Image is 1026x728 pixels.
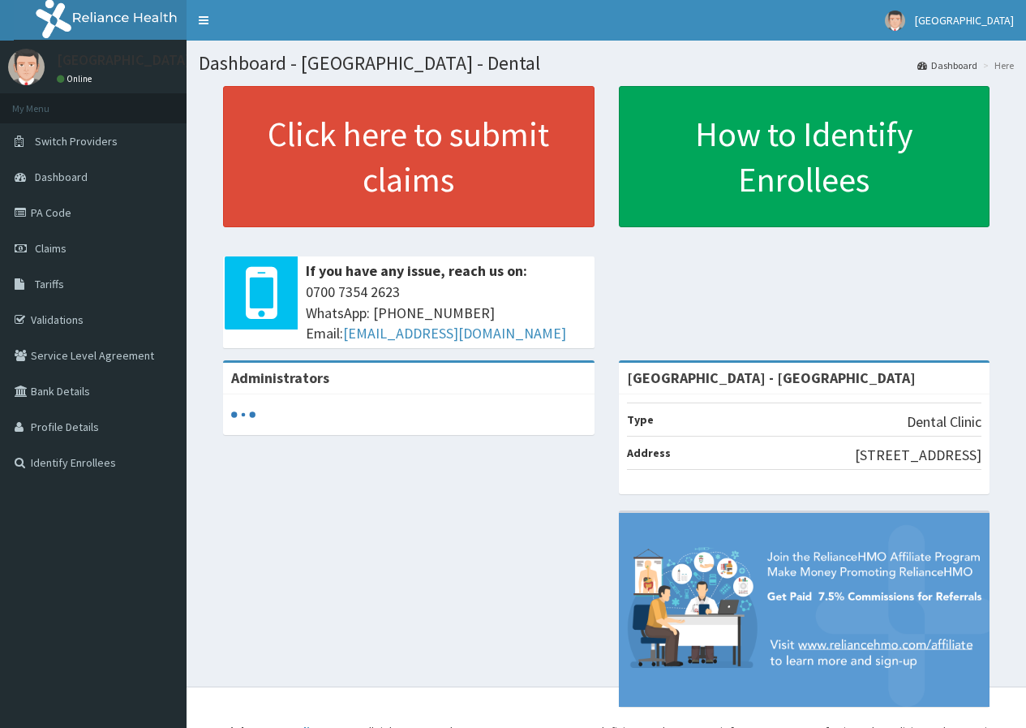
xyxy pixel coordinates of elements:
span: Claims [35,241,67,256]
img: provider-team-banner.png [619,513,990,707]
p: [STREET_ADDRESS] [855,445,981,466]
a: [EMAIL_ADDRESS][DOMAIN_NAME] [343,324,566,342]
b: If you have any issue, reach us on: [306,261,527,280]
b: Administrators [231,368,329,387]
a: Click here to submit claims [223,86,595,227]
a: Online [57,73,96,84]
span: 0700 7354 2623 WhatsApp: [PHONE_NUMBER] Email: [306,282,586,344]
strong: [GEOGRAPHIC_DATA] - [GEOGRAPHIC_DATA] [627,368,916,387]
h1: Dashboard - [GEOGRAPHIC_DATA] - Dental [199,53,1014,74]
span: Tariffs [35,277,64,291]
li: Here [979,58,1014,72]
a: Dashboard [917,58,977,72]
b: Type [627,412,654,427]
span: Dashboard [35,170,88,184]
span: [GEOGRAPHIC_DATA] [915,13,1014,28]
img: User Image [885,11,905,31]
span: Switch Providers [35,134,118,149]
svg: audio-loading [231,403,255,427]
p: Dental Clinic [907,411,981,433]
img: User Image [8,49,45,85]
p: [GEOGRAPHIC_DATA] [57,53,191,67]
a: How to Identify Enrollees [619,86,990,227]
b: Address [627,446,671,460]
